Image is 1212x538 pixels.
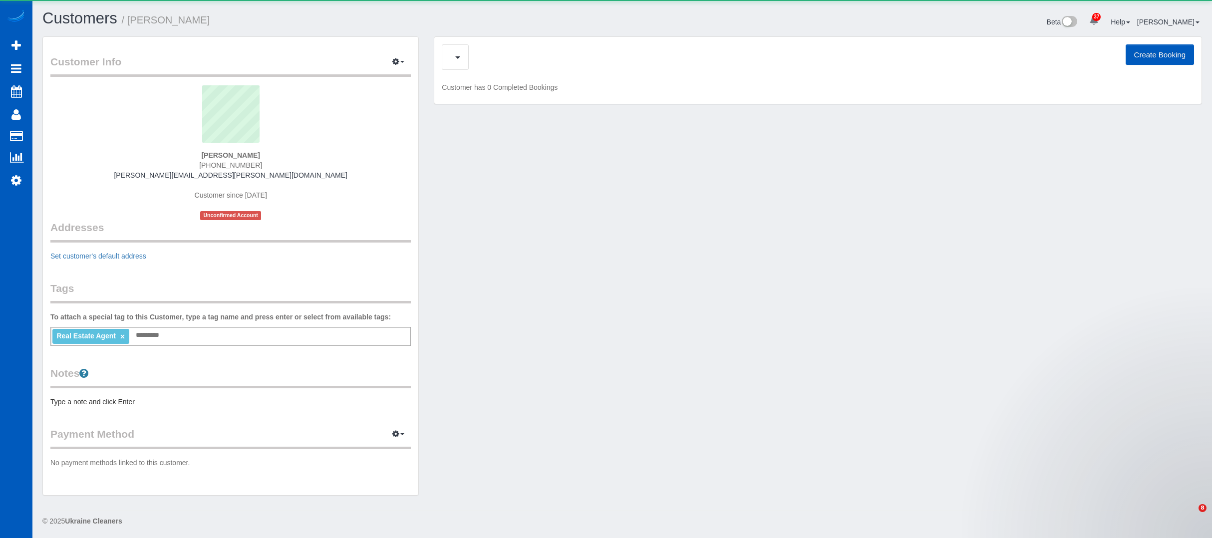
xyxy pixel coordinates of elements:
[6,10,26,24] img: Automaid Logo
[120,332,125,341] a: ×
[42,516,1202,526] div: © 2025
[122,14,210,25] small: / [PERSON_NAME]
[65,517,122,525] strong: Ukraine Cleaners
[1061,16,1077,29] img: New interface
[50,281,411,303] legend: Tags
[1092,13,1101,21] span: 37
[1084,10,1104,32] a: 37
[50,312,391,322] label: To attach a special tag to this Customer, type a tag name and press enter or select from availabl...
[200,211,261,220] span: Unconfirmed Account
[50,54,411,77] legend: Customer Info
[50,427,411,449] legend: Payment Method
[1111,18,1130,26] a: Help
[1199,504,1207,512] span: 8
[50,252,146,260] a: Set customer's default address
[1047,18,1078,26] a: Beta
[50,397,411,407] pre: Type a note and click Enter
[1178,504,1202,528] iframe: Intercom live chat
[199,161,262,169] span: [PHONE_NUMBER]
[42,9,117,27] a: Customers
[114,171,347,179] a: [PERSON_NAME][EMAIL_ADDRESS][PERSON_NAME][DOMAIN_NAME]
[50,458,411,468] p: No payment methods linked to this customer.
[1137,18,1200,26] a: [PERSON_NAME]
[442,82,1194,92] p: Customer has 0 Completed Bookings
[50,366,411,388] legend: Notes
[56,332,116,340] span: Real Estate Agent
[201,151,260,159] strong: [PERSON_NAME]
[1126,44,1194,65] button: Create Booking
[195,191,267,199] span: Customer since [DATE]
